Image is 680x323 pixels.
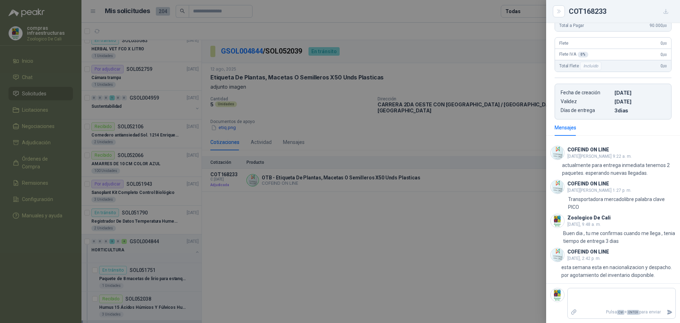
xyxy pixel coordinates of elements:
h3: COFEIND ON LINE [567,148,609,152]
div: Incluido [580,62,601,70]
p: Días de entrega [561,107,612,113]
p: Buen dia , tu me confirmas cuando me llega , tenia tiempo de entrega 3 dias [563,229,676,245]
h3: COFEIND ON LINE [567,182,609,186]
span: Flete IVA [559,52,588,57]
span: [DATE], 9:48 a. m. [567,222,601,227]
span: [DATE][PERSON_NAME] 9:22 a. m. [567,154,632,159]
p: [DATE] [614,90,665,96]
span: Total Flete [559,62,603,70]
label: Adjuntar archivos [568,306,580,318]
div: COT168233 [569,6,671,17]
img: Company Logo [551,214,564,228]
img: Company Logo [551,288,564,302]
span: Ctrl [617,310,624,315]
div: 0 % [578,52,588,57]
p: Transportadora mercadolibre palabra clave PICO [568,195,676,211]
img: Company Logo [551,248,564,262]
span: ,00 [663,24,667,28]
p: 3 dias [614,107,665,113]
span: ,00 [663,41,667,45]
span: [DATE][PERSON_NAME] 1:27 p. m. [567,188,631,193]
span: 0 [661,52,667,57]
div: Mensajes [555,124,576,132]
img: Company Logo [551,146,564,160]
button: Enviar [664,306,675,318]
img: Company Logo [551,180,564,194]
span: ENTER [627,310,639,315]
span: ,00 [663,53,667,57]
span: [DATE], 2:42 p. m. [567,256,601,261]
p: [DATE] [614,99,665,105]
span: Total a Pagar [559,23,584,28]
span: 0 [661,41,667,46]
button: Close [555,7,563,16]
h3: COFEIND ON LINE [567,250,609,254]
p: Pulsa + para enviar [580,306,664,318]
span: 90.000 [650,23,667,28]
span: Flete [559,41,568,46]
p: esta semana esta en nacionalizacion y despacho. por agotamiento del inventario disponible. [561,263,676,279]
p: Fecha de creación [561,90,612,96]
p: Validez [561,99,612,105]
span: ,00 [663,64,667,68]
span: 0 [661,63,667,68]
p: actualmente para entrega inmediata tenemos 2 paquetes. esperando nuevas llegadas. [562,161,676,177]
h3: Zoologico De Cali [567,216,611,220]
